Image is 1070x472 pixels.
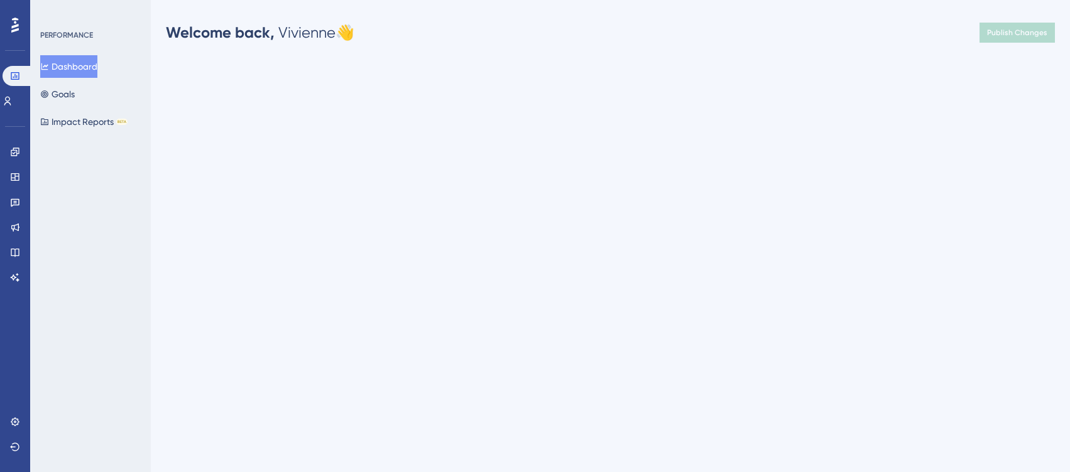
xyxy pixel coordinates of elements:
span: Welcome back, [166,23,275,41]
div: BETA [116,119,128,125]
div: PERFORMANCE [40,30,93,40]
button: Dashboard [40,55,97,78]
button: Publish Changes [980,23,1055,43]
span: Publish Changes [987,28,1047,38]
button: Impact ReportsBETA [40,110,128,133]
div: Vivienne 👋 [166,23,354,43]
button: Goals [40,83,75,105]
